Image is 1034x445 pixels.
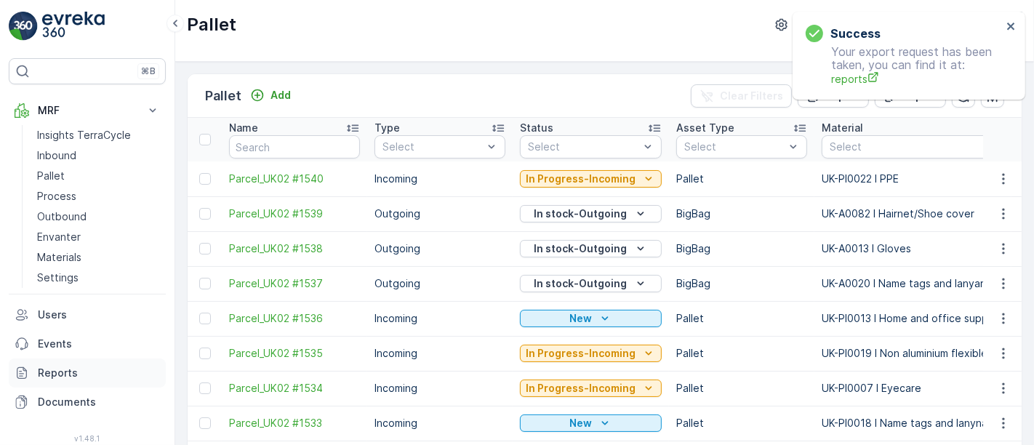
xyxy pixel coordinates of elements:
a: Parcel_UK02 #1533 [229,416,360,430]
a: Parcel_UK02 #1538 [229,241,360,256]
p: Process [37,189,76,204]
p: Pallet [205,86,241,106]
td: UK-PI0007 I Eyecare [814,371,1011,406]
p: Type [374,121,400,135]
td: UK-A0013 I Gloves [814,231,1011,266]
td: BigBag [669,266,814,301]
td: Incoming [367,161,513,196]
div: Toggle Row Selected [199,278,211,289]
p: Outbound [37,209,87,224]
p: Select [830,140,982,154]
div: Toggle Row Selected [199,382,211,394]
a: Parcel_UK02 #1540 [229,172,360,186]
p: New [569,416,592,430]
p: Insights TerraCycle [37,128,131,143]
a: Parcel_UK02 #1534 [229,381,360,396]
a: Process [31,186,166,207]
p: Users [38,308,160,322]
p: Inbound [37,148,76,163]
a: Envanter [31,227,166,247]
p: Select [382,140,483,154]
button: Add [244,87,297,104]
p: Documents [38,395,160,409]
a: Reports [9,358,166,388]
p: Add [270,88,291,103]
button: In stock-Outgoing [520,275,662,292]
div: Toggle Row Selected [199,313,211,324]
p: Envanter [37,230,81,244]
a: Settings [31,268,166,288]
button: In Progress-Incoming [520,345,662,362]
p: Select [684,140,785,154]
p: Clear Filters [720,89,783,103]
td: Incoming [367,301,513,336]
td: Incoming [367,336,513,371]
a: Users [9,300,166,329]
a: Events [9,329,166,358]
a: Materials [31,247,166,268]
a: reports [831,71,1002,87]
div: Toggle Row Selected [199,348,211,359]
td: Pallet [669,161,814,196]
span: Parcel_UK02 #1537 [229,276,360,291]
p: In Progress-Incoming [526,346,636,361]
p: Select [528,140,639,154]
button: In Progress-Incoming [520,170,662,188]
td: BigBag [669,196,814,231]
td: Outgoing [367,196,513,231]
a: Outbound [31,207,166,227]
span: Parcel_UK02 #1535 [229,346,360,361]
button: In Progress-Incoming [520,380,662,397]
p: In stock-Outgoing [534,207,628,221]
p: Pallet [37,169,65,183]
button: close [1006,20,1017,34]
div: Toggle Row Selected [199,173,211,185]
td: BigBag [669,231,814,266]
p: Asset Type [676,121,734,135]
div: Toggle Row Selected [199,243,211,254]
td: UK-PI0013 I Home and office supplies [814,301,1011,336]
p: Events [38,337,160,351]
a: Pallet [31,166,166,186]
p: Material [822,121,863,135]
p: Pallet [187,13,236,36]
h3: Success [830,25,881,42]
p: New [569,311,592,326]
span: Parcel_UK02 #1539 [229,207,360,221]
button: In stock-Outgoing [520,205,662,222]
div: Toggle Row Selected [199,208,211,220]
a: Inbound [31,145,166,166]
td: UK-PI0019 I Non aluminium flexibles [814,336,1011,371]
button: New [520,310,662,327]
td: Incoming [367,406,513,441]
p: Status [520,121,553,135]
td: Pallet [669,406,814,441]
button: New [520,414,662,432]
p: MRF [38,103,137,118]
p: In Progress-Incoming [526,381,636,396]
span: v 1.48.1 [9,434,166,443]
p: In stock-Outgoing [534,276,628,291]
input: Search [229,135,360,159]
td: Outgoing [367,266,513,301]
p: Reports [38,366,160,380]
img: logo_light-DOdMpM7g.png [42,12,105,41]
p: In Progress-Incoming [526,172,636,186]
td: UK-A0082 I Hairnet/Shoe cover [814,196,1011,231]
td: Outgoing [367,231,513,266]
td: UK-PI0018 I Name tags and lanynards [814,406,1011,441]
p: Your export request has been taken, you can find it at: [806,45,1002,87]
a: Parcel_UK02 #1536 [229,311,360,326]
div: Toggle Row Selected [199,417,211,429]
p: In stock-Outgoing [534,241,628,256]
p: Settings [37,270,79,285]
td: UK-PI0022 I PPE [814,161,1011,196]
img: logo [9,12,38,41]
td: Incoming [367,371,513,406]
